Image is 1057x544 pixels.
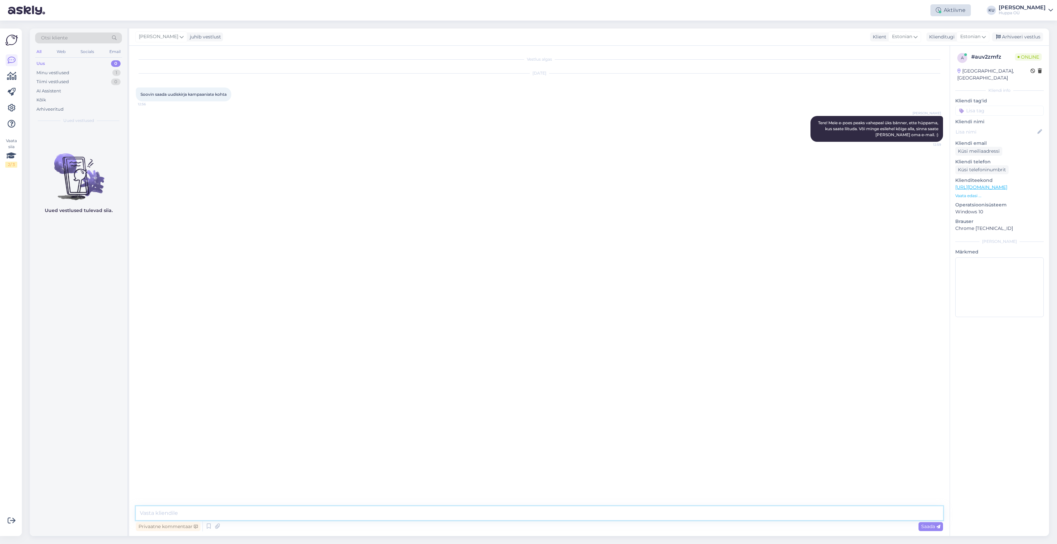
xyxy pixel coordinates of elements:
div: Vaata siia [5,138,17,168]
span: [PERSON_NAME] [913,111,941,116]
div: Küsi telefoninumbrit [955,165,1009,174]
div: juhib vestlust [187,33,221,40]
input: Lisa tag [955,106,1044,116]
div: 0 [111,79,121,85]
div: All [35,47,43,56]
p: Vaata edasi ... [955,193,1044,199]
div: Kõik [36,97,46,103]
div: Huppa OÜ [999,10,1046,16]
span: Otsi kliente [41,34,68,41]
p: Kliendi email [955,140,1044,147]
p: Brauser [955,218,1044,225]
div: Privaatne kommentaar [136,522,200,531]
div: Tiimi vestlused [36,79,69,85]
p: Chrome [TECHNICAL_ID] [955,225,1044,232]
input: Lisa nimi [956,128,1036,136]
p: Märkmed [955,248,1044,255]
div: Uus [36,60,45,67]
div: [GEOGRAPHIC_DATA], [GEOGRAPHIC_DATA] [957,68,1030,82]
div: 0 [111,60,121,67]
span: Saada [921,523,940,529]
div: 2 / 3 [5,162,17,168]
div: Aktiivne [930,4,971,16]
p: Kliendi telefon [955,158,1044,165]
div: [PERSON_NAME] [955,239,1044,245]
span: Uued vestlused [63,118,94,124]
span: a [961,55,964,60]
span: Estonian [892,33,912,40]
div: [DATE] [136,70,943,76]
p: Kliendi nimi [955,118,1044,125]
div: Kliendi info [955,87,1044,93]
div: Arhiveeritud [36,106,64,113]
div: Arhiveeri vestlus [992,32,1043,41]
div: Vestlus algas [136,56,943,62]
div: # auv2zmfz [971,53,1015,61]
div: Email [108,47,122,56]
div: Socials [79,47,95,56]
div: Web [55,47,67,56]
span: 12:56 [138,102,163,107]
div: KU [987,6,996,15]
div: [PERSON_NAME] [999,5,1046,10]
a: [URL][DOMAIN_NAME] [955,184,1007,190]
div: Klient [870,33,886,40]
a: [PERSON_NAME]Huppa OÜ [999,5,1053,16]
p: Kliendi tag'id [955,97,1044,104]
p: Windows 10 [955,208,1044,215]
div: Klienditugi [926,33,955,40]
p: Uued vestlused tulevad siia. [45,207,113,214]
span: Estonian [960,33,980,40]
span: [PERSON_NAME] [139,33,178,40]
p: Operatsioonisüsteem [955,201,1044,208]
span: Online [1015,53,1042,61]
span: Soovin saada uudiskirja kampaaniate kohta [140,92,227,97]
span: 12:59 [916,142,941,147]
div: Minu vestlused [36,70,69,76]
img: No chats [30,141,127,201]
span: Tere! Meie e-poes peaks vahepeal üks bänner, ette hüppama, kus saate liituda. Või minge esilehel ... [818,120,939,137]
div: 1 [112,70,121,76]
div: AI Assistent [36,88,61,94]
p: Klienditeekond [955,177,1044,184]
img: Askly Logo [5,34,18,46]
div: Küsi meiliaadressi [955,147,1002,156]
